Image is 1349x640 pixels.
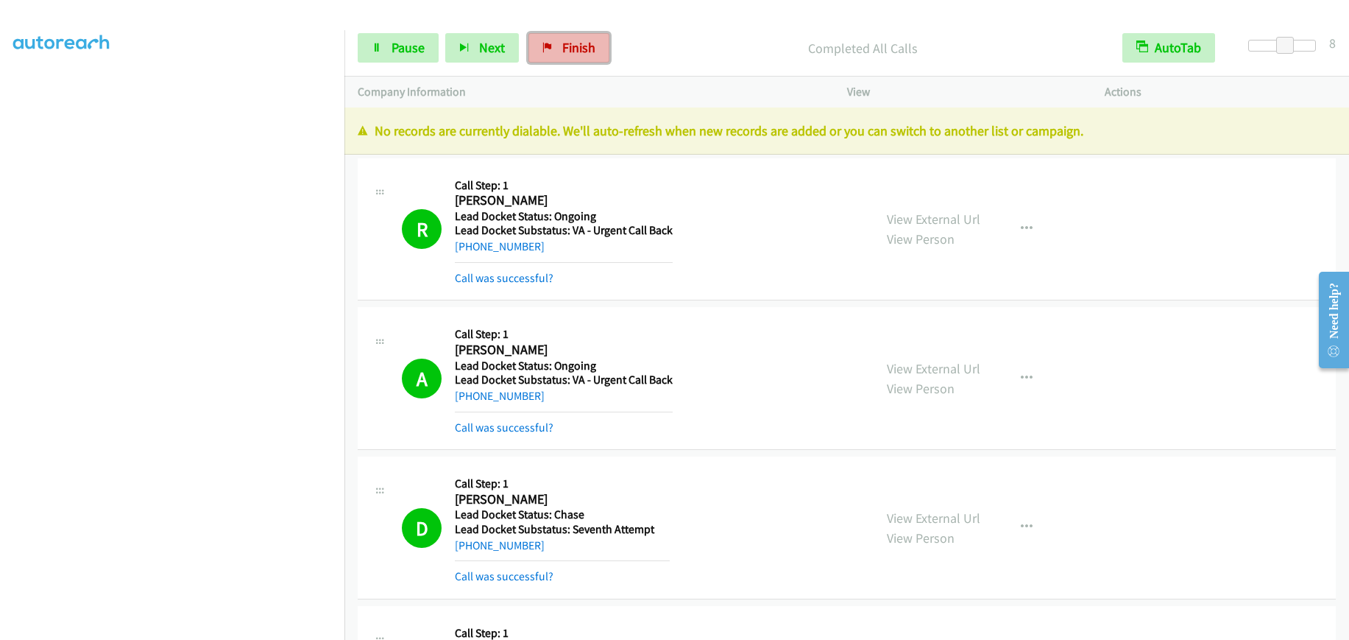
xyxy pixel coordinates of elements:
a: [PHONE_NUMBER] [455,239,545,253]
a: View External Url [887,510,980,527]
a: View External Url [887,211,980,228]
a: Finish [528,33,609,63]
p: View [847,83,1078,101]
div: 8 [1329,33,1336,53]
h5: Lead Docket Substatus: Seventh Attempt [455,522,670,537]
h1: D [402,508,442,548]
a: Pause [358,33,439,63]
p: Company Information [358,83,821,101]
span: Next [479,39,505,56]
a: Call was successful? [455,271,553,285]
iframe: Resource Center [1306,261,1349,379]
button: Next [445,33,519,63]
h5: Lead Docket Status: Chase [455,507,670,522]
h5: Lead Docket Status: Ongoing [455,359,673,373]
a: [PHONE_NUMBER] [455,538,545,552]
p: Actions [1105,83,1336,101]
h5: Call Step: 1 [455,327,673,342]
a: View Person [887,530,955,546]
a: View External Url [887,360,980,377]
p: Completed All Calls [629,38,1096,58]
a: Call was successful? [455,421,553,435]
a: View Person [887,380,955,397]
a: [PHONE_NUMBER] [455,389,545,403]
h2: [PERSON_NAME] [455,491,670,508]
button: AutoTab [1122,33,1215,63]
span: Pause [392,39,425,56]
p: No records are currently dialable. We'll auto-refresh when new records are added or you can switc... [358,121,1336,141]
a: Call was successful? [455,569,553,583]
h5: Call Step: 1 [455,178,673,193]
a: View Person [887,231,955,247]
h5: Call Step: 1 [455,477,670,491]
h1: R [402,209,442,249]
h5: Lead Docket Status: Ongoing [455,209,673,224]
h2: [PERSON_NAME] [455,342,670,359]
span: Finish [562,39,595,56]
h5: Lead Docket Substatus: VA - Urgent Call Back [455,223,673,238]
h5: Lead Docket Substatus: VA - Urgent Call Back [455,373,673,387]
h1: A [402,359,442,398]
h2: [PERSON_NAME] [455,192,670,209]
